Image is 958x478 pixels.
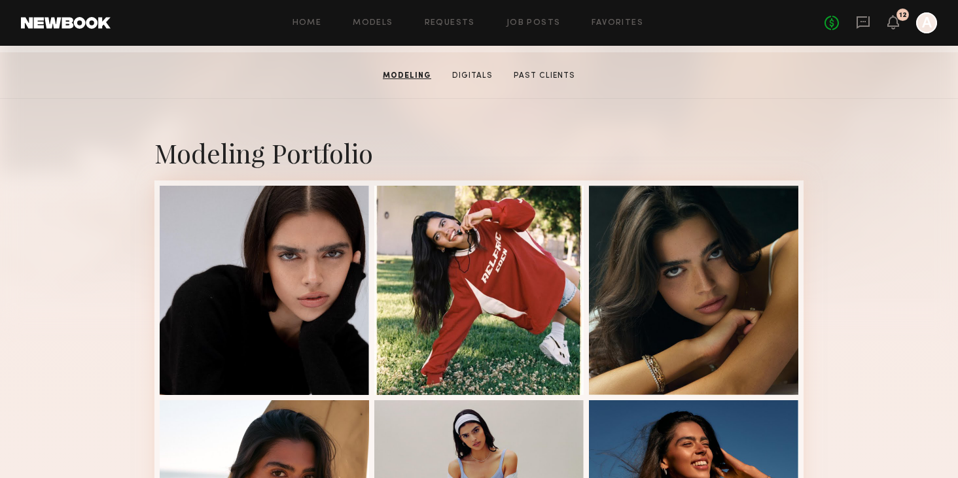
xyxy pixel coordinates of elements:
[353,19,393,27] a: Models
[154,135,804,170] div: Modeling Portfolio
[916,12,937,33] a: A
[293,19,322,27] a: Home
[506,19,561,27] a: Job Posts
[425,19,475,27] a: Requests
[899,12,907,19] div: 12
[508,70,580,82] a: Past Clients
[592,19,643,27] a: Favorites
[447,70,498,82] a: Digitals
[378,70,436,82] a: Modeling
